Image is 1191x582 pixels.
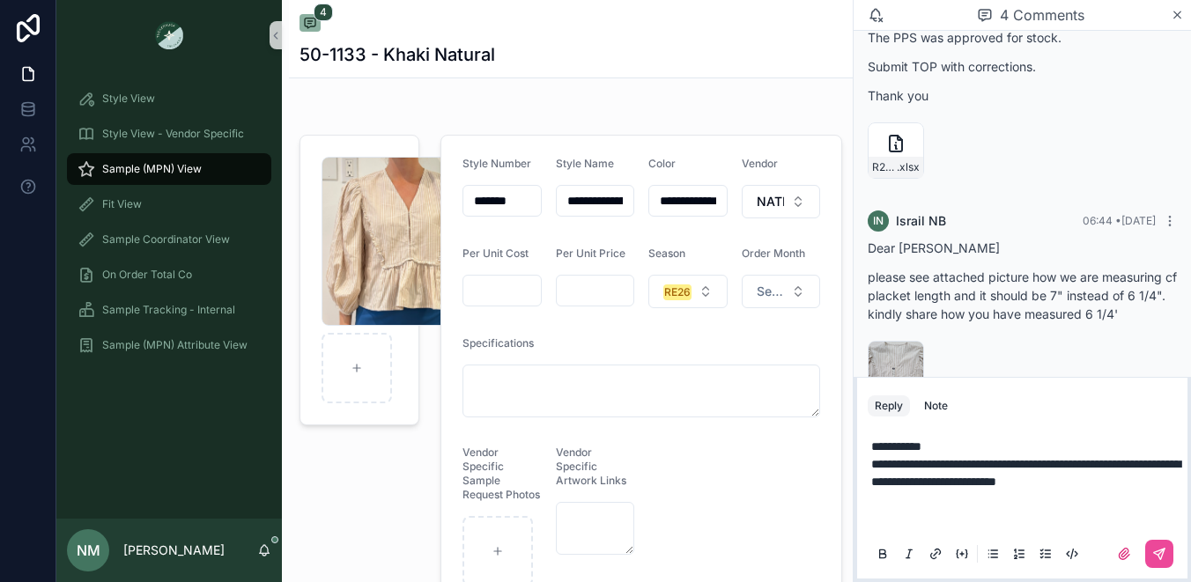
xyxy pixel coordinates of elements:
[872,160,897,174] span: R26-50-1133_BOHO-TOP-W-RUFFLE-TRIM-BIB_NATH_PPS-app_[DATE]
[556,157,614,170] span: Style Name
[868,268,1177,323] p: please see attached picture how we are measuring cf placket length and it should be 7" instead of...
[648,157,676,170] span: Color
[67,259,271,291] a: On Order Total Co
[462,247,529,260] span: Per Unit Cost
[1000,4,1084,26] span: 4 Comments
[102,268,192,282] span: On Order Total Co
[868,239,1177,257] p: Dear [PERSON_NAME]
[664,284,691,300] div: RE26
[742,275,821,308] button: Select Button
[300,14,321,35] button: 4
[67,153,271,185] a: Sample (MPN) View
[300,42,495,67] h1: 50-1133 - Khaki Natural
[742,157,778,170] span: Vendor
[897,160,920,174] span: .xlsx
[67,83,271,114] a: Style View
[56,70,282,384] div: scrollable content
[102,197,142,211] span: Fit View
[742,247,805,260] span: Order Month
[67,188,271,220] a: Fit View
[67,118,271,150] a: Style View - Vendor Specific
[67,294,271,326] a: Sample Tracking - Internal
[155,21,183,49] img: App logo
[462,157,531,170] span: Style Number
[462,336,534,350] span: Specifications
[868,57,1177,76] p: Submit TOP with corrections.
[102,162,202,176] span: Sample (MPN) View
[757,283,785,300] span: Select a MPN LEVEL ORDER MONTH
[102,232,230,247] span: Sample Coordinator View
[67,329,271,361] a: Sample (MPN) Attribute View
[77,540,100,561] span: NM
[123,541,225,559] p: [PERSON_NAME]
[648,247,685,260] span: Season
[648,275,728,308] button: Select Button
[868,86,1177,105] p: Thank you
[873,214,884,228] span: IN
[556,247,625,260] span: Per Unit Price
[917,395,955,416] button: Note
[314,4,333,21] span: 4
[102,92,155,106] span: Style View
[462,446,540,501] span: Vendor Specific Sample Request Photos
[757,193,785,210] span: NATH BROTHERS
[102,338,248,352] span: Sample (MPN) Attribute View
[1083,214,1156,227] span: 06:44 • [DATE]
[556,446,626,487] span: Vendor Specific Artwork Links
[742,185,821,218] button: Select Button
[924,399,948,413] div: Note
[67,224,271,255] a: Sample Coordinator View
[868,395,910,416] button: Reply
[896,212,946,230] span: Israil NB
[102,303,235,317] span: Sample Tracking - Internal
[102,127,244,141] span: Style View - Vendor Specific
